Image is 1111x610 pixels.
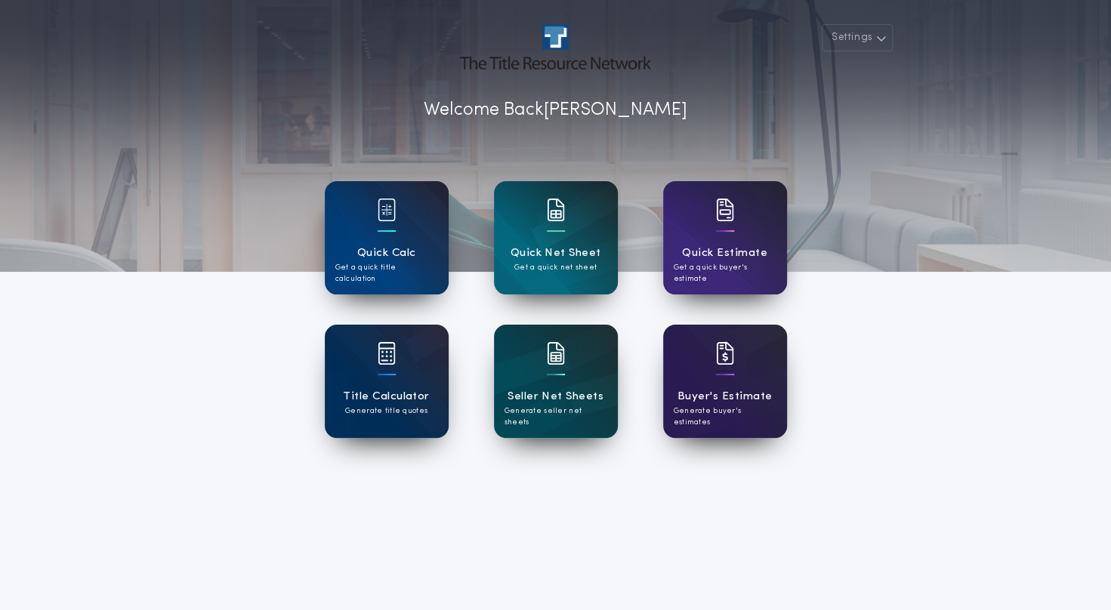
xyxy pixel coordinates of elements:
[663,181,787,294] a: card iconQuick EstimateGet a quick buyer's estimate
[378,342,396,365] img: card icon
[424,97,687,124] p: Welcome Back [PERSON_NAME]
[378,199,396,221] img: card icon
[325,325,449,438] a: card iconTitle CalculatorGenerate title quotes
[674,262,776,285] p: Get a quick buyer's estimate
[494,325,618,438] a: card iconSeller Net SheetsGenerate seller net sheets
[508,388,603,405] h1: Seller Net Sheets
[514,262,597,273] p: Get a quick net sheet
[511,245,601,262] h1: Quick Net Sheet
[663,325,787,438] a: card iconBuyer's EstimateGenerate buyer's estimates
[674,405,776,428] p: Generate buyer's estimates
[357,245,416,262] h1: Quick Calc
[335,262,438,285] p: Get a quick title calculation
[494,181,618,294] a: card iconQuick Net SheetGet a quick net sheet
[460,24,650,69] img: account-logo
[677,388,772,405] h1: Buyer's Estimate
[682,245,767,262] h1: Quick Estimate
[345,405,427,417] p: Generate title quotes
[325,181,449,294] a: card iconQuick CalcGet a quick title calculation
[547,199,565,221] img: card icon
[716,342,734,365] img: card icon
[505,405,607,428] p: Generate seller net sheets
[716,199,734,221] img: card icon
[822,24,893,51] button: Settings
[343,388,429,405] h1: Title Calculator
[547,342,565,365] img: card icon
